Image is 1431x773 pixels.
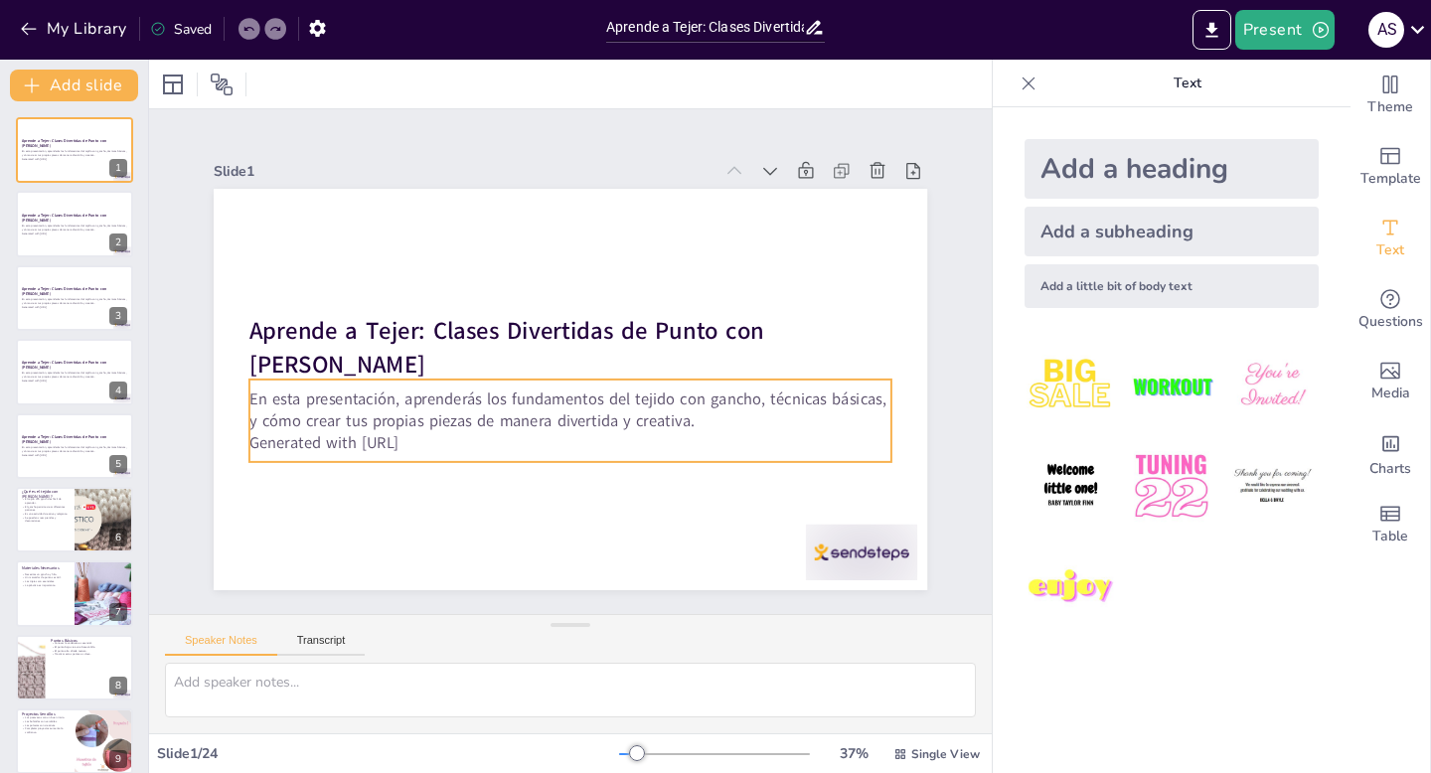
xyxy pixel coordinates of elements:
[109,159,127,177] div: 1
[22,232,127,235] p: Generated with [URL]
[1351,60,1430,131] div: Change the overall theme
[22,489,69,500] p: ¿Qué es el tejido con [PERSON_NAME]?
[249,387,891,432] p: En esta presentación, aprenderás los fundamentos del tejido con gancho, técnicas básicas, y cómo ...
[1025,264,1319,308] div: Add a little bit of body text
[1360,168,1421,190] span: Template
[1044,60,1331,107] p: Text
[1226,340,1319,432] img: 3.jpeg
[109,750,127,768] div: 9
[1368,10,1404,50] button: A S
[22,565,69,571] p: Materiales Necesarios
[22,157,127,161] p: Generated with [URL]
[109,677,127,695] div: 8
[16,339,133,404] div: 4
[249,432,891,454] p: Generated with [URL]
[22,723,69,727] p: Las pulseras son creativas.
[22,512,69,516] p: Es una actividad creativa y relajante.
[22,298,127,305] p: En esta presentación, aprenderás los fundamentos del tejido con gancho, técnicas básicas, y cómo ...
[830,744,877,763] div: 37 %
[22,580,69,584] p: Las tijeras son esenciales.
[22,150,127,157] p: En esta presentación, aprenderás los fundamentos del tejido con gancho, técnicas básicas, y cómo ...
[1368,12,1404,48] div: A S
[109,529,127,546] div: 6
[1351,489,1430,560] div: Add a table
[16,265,133,331] div: 3
[911,746,980,762] span: Single View
[16,191,133,256] div: 2
[22,224,127,231] p: En esta presentación, aprenderás los fundamentos del tejido con gancho, técnicas básicas, y cómo ...
[1226,440,1319,533] img: 6.jpeg
[1372,526,1408,547] span: Table
[1351,417,1430,489] div: Add charts and graphs
[1025,440,1117,533] img: 4.jpeg
[1025,541,1117,634] img: 7.jpeg
[22,716,69,720] p: Los posavasos son un buen inicio.
[606,13,804,42] input: Insert title
[51,642,127,646] p: Conocer la cadeneta es esencial.
[22,584,69,588] p: La práctica es importante.
[51,637,127,643] p: Puntos Básicos
[22,379,127,383] p: Generated with [URL]
[109,455,127,473] div: 5
[16,635,133,700] div: 8
[165,634,277,656] button: Speaker Notes
[22,516,69,523] p: Se pueden crear prendas y decoraciones.
[51,645,127,649] p: El punto bajo crea una base sólida.
[22,576,69,580] p: Un marcador de puntos es útil.
[22,498,69,505] p: El tejido con gancho es fácil de aprender.
[22,711,69,717] p: Proyectos Sencillos
[1351,203,1430,274] div: Add text boxes
[1025,207,1319,256] div: Add a subheading
[1369,458,1411,480] span: Charts
[157,744,619,763] div: Slide 1 / 24
[1235,10,1335,50] button: Present
[22,305,127,309] p: Generated with [URL]
[16,487,133,552] div: 6
[22,212,106,223] strong: Aprende a Tejer: Clases Divertidas de Punto con [PERSON_NAME]
[22,360,106,371] strong: Aprende a Tejer: Clases Divertidas de Punto con [PERSON_NAME]
[16,117,133,183] div: 1
[22,505,69,512] p: El gancho permite crear diferentes patrones.
[1025,139,1319,199] div: Add a heading
[16,413,133,479] div: 5
[1351,274,1430,346] div: Get real-time input from your audience
[10,70,138,101] button: Add slide
[1367,96,1413,118] span: Theme
[1371,383,1410,404] span: Media
[249,315,764,381] strong: Aprende a Tejer: Clases Divertidas de Punto con [PERSON_NAME]
[1192,10,1231,50] button: Export to PowerPoint
[1358,311,1423,333] span: Questions
[109,307,127,325] div: 3
[109,603,127,621] div: 7
[277,634,366,656] button: Transcript
[1376,239,1404,261] span: Text
[109,382,127,399] div: 4
[16,560,133,626] div: 7
[15,13,135,45] button: My Library
[1025,340,1117,432] img: 1.jpeg
[22,372,127,379] p: En esta presentación, aprenderás los fundamentos del tejido con gancho, técnicas básicas, y cómo ...
[1125,440,1217,533] img: 5.jpeg
[22,433,106,444] strong: Aprende a Tejer: Clases Divertidas de Punto con [PERSON_NAME]
[22,453,127,457] p: Generated with [URL]
[1125,340,1217,432] img: 2.jpeg
[51,649,127,653] p: El punto alto añade textura.
[214,162,713,181] div: Slide 1
[1351,346,1430,417] div: Add images, graphics, shapes or video
[22,719,69,723] p: Las bufandas son versátiles.
[51,653,127,657] p: Practicar estos puntos es clave.
[210,73,234,96] span: Position
[22,138,106,149] strong: Aprende a Tejer: Clases Divertidas de Punto con [PERSON_NAME]
[22,727,69,734] p: Completar proyectos aumenta la confianza.
[150,20,212,39] div: Saved
[109,233,127,251] div: 2
[1351,131,1430,203] div: Add ready made slides
[157,69,189,100] div: Layout
[22,445,127,452] p: En esta presentación, aprenderás los fundamentos del tejido con gancho, técnicas básicas, y cómo ...
[22,286,106,297] strong: Aprende a Tejer: Clases Divertidas de Punto con [PERSON_NAME]
[22,573,69,577] p: Necesitas un gancho y hilo.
